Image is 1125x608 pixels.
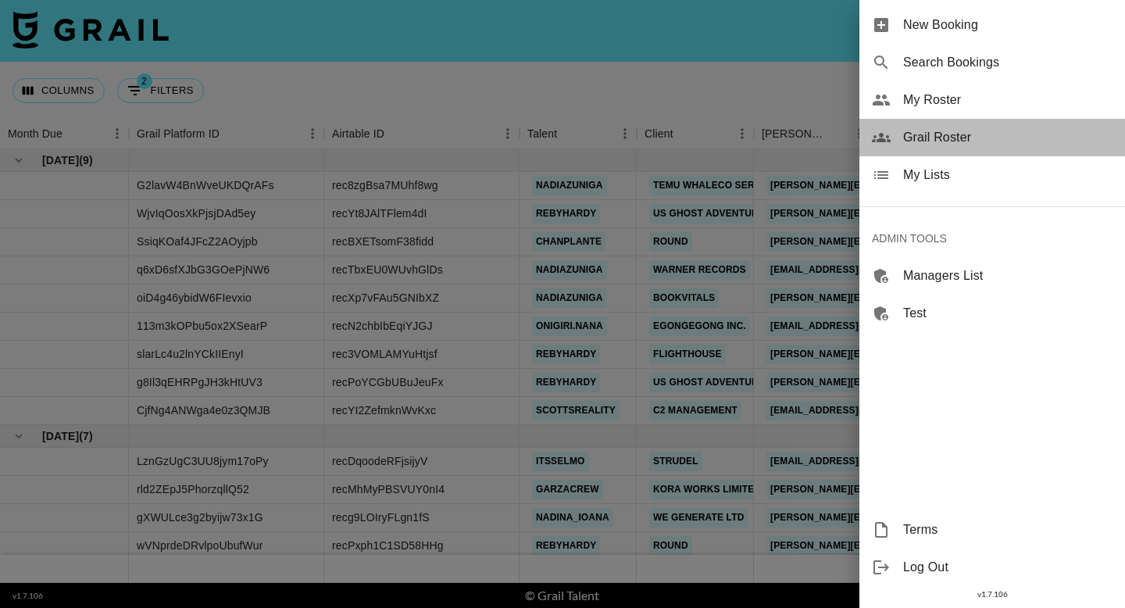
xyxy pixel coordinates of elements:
[903,16,1112,34] span: New Booking
[903,166,1112,184] span: My Lists
[859,156,1125,194] div: My Lists
[903,91,1112,109] span: My Roster
[903,304,1112,323] span: Test
[903,266,1112,285] span: Managers List
[859,549,1125,586] div: Log Out
[903,128,1112,147] span: Grail Roster
[859,511,1125,549] div: Terms
[859,81,1125,119] div: My Roster
[859,220,1125,257] div: ADMIN TOOLS
[903,53,1112,72] span: Search Bookings
[859,295,1125,332] div: Test
[859,586,1125,603] div: v 1.7.106
[859,119,1125,156] div: Grail Roster
[859,44,1125,81] div: Search Bookings
[903,520,1112,539] span: Terms
[859,6,1125,44] div: New Booking
[903,558,1112,577] span: Log Out
[859,257,1125,295] div: Managers List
